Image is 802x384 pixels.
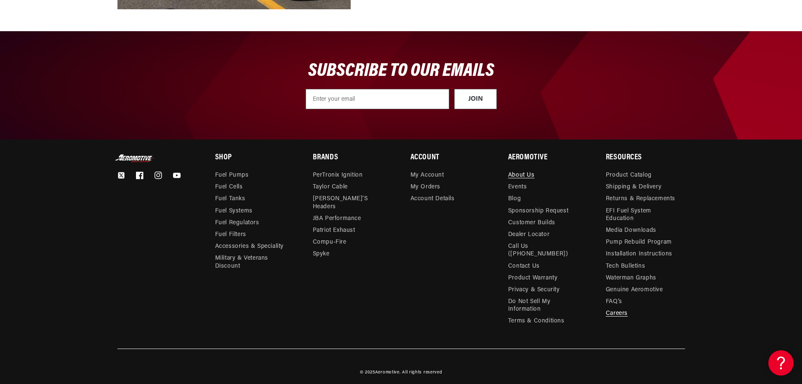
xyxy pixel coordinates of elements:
a: Genuine Aeromotive [606,284,663,296]
a: Dealer Locator [508,229,549,241]
img: Aeromotive [114,154,156,162]
a: My Account [410,172,444,181]
a: Blog [508,193,521,205]
a: Privacy & Security [508,284,560,296]
a: Tech Bulletins [606,260,645,272]
small: All rights reserved [402,370,442,375]
a: Installation Instructions [606,248,672,260]
a: FAQ’s [606,296,622,308]
a: Fuel Pumps [215,172,249,181]
a: PerTronix Ignition [313,172,363,181]
a: [PERSON_NAME]’s Headers [313,193,385,212]
a: Fuel Tanks [215,193,245,205]
a: EFI Fuel System Education [606,205,678,225]
a: Returns & Replacements [606,193,675,205]
a: About Us [508,172,535,181]
input: Enter your email [306,89,449,109]
a: Fuel Systems [215,205,253,217]
a: Waterman Graphs [606,272,656,284]
a: Pump Rebuild Program [606,236,672,248]
a: Media Downloads [606,225,656,236]
a: My Orders [410,181,440,193]
a: Taylor Cable [313,181,348,193]
a: Product Catalog [606,172,652,181]
a: Compu-Fire [313,236,346,248]
a: Shipping & Delivery [606,181,661,193]
a: Careers [606,308,628,320]
a: Fuel Filters [215,229,246,241]
a: Aeromotive [375,370,400,375]
a: Sponsorship Request [508,205,568,217]
a: Fuel Cells [215,181,243,193]
span: SUBSCRIBE TO OUR EMAILS [308,62,494,81]
a: Military & Veterans Discount [215,252,294,272]
a: Account Details [410,193,455,205]
a: Spyke [313,248,330,260]
a: Fuel Regulators [215,217,259,229]
small: © 2025 . [360,370,401,375]
a: Patriot Exhaust [313,225,355,236]
button: JOIN [454,89,497,109]
a: Call Us ([PHONE_NUMBER]) [508,241,581,260]
a: Customer Builds [508,217,555,229]
a: Product Warranty [508,272,558,284]
a: Contact Us [508,260,540,272]
a: Terms & Conditions [508,315,565,327]
a: Events [508,181,527,193]
a: Do Not Sell My Information [508,296,581,315]
a: JBA Performance [313,213,361,225]
a: Accessories & Speciality [215,241,284,252]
